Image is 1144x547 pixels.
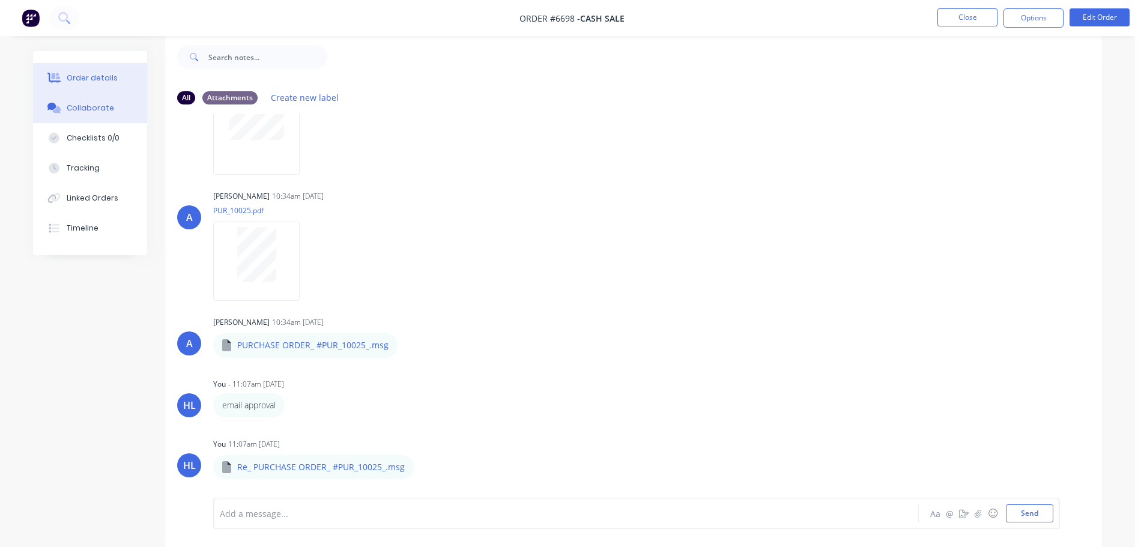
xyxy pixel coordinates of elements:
button: Edit Order [1070,8,1130,26]
div: 11:07am [DATE] [228,439,280,450]
button: Collaborate [33,93,147,123]
div: A [186,336,193,351]
div: Timeline [67,223,98,234]
button: @ [942,506,957,521]
div: [PERSON_NAME] [213,191,270,202]
p: PURCHASE ORDER_ #PUR_10025_.msg [237,339,389,351]
button: Options [1003,8,1064,28]
button: Order details [33,63,147,93]
div: A [186,210,193,225]
span: Cash Sale [580,13,625,24]
div: Attachments [202,91,258,104]
button: Aa [928,506,942,521]
div: All [177,91,195,104]
button: Send [1006,504,1053,522]
span: Order #6698 - [519,13,580,24]
p: email approval [222,399,276,411]
div: Checklists 0/0 [67,133,120,144]
button: Timeline [33,213,147,243]
div: You [213,439,226,450]
button: Tracking [33,153,147,183]
div: [PERSON_NAME] [213,317,270,328]
div: 10:34am [DATE] [272,317,324,328]
div: 10:34am [DATE] [272,191,324,202]
div: Order details [67,73,118,83]
button: ☺ [985,506,1000,521]
p: PUR_10025.pdf [213,205,312,216]
div: Linked Orders [67,193,118,204]
div: Tracking [67,163,100,174]
div: HL [183,398,196,413]
div: Collaborate [67,103,114,113]
div: HL [183,458,196,473]
img: Factory [22,9,40,27]
div: - 11:07am [DATE] [228,379,284,390]
div: You [213,379,226,390]
button: Linked Orders [33,183,147,213]
button: Create new label [265,89,345,106]
input: Search notes... [208,45,327,69]
p: Re_ PURCHASE ORDER_ #PUR_10025_.msg [237,461,405,473]
button: Close [937,8,997,26]
button: Checklists 0/0 [33,123,147,153]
